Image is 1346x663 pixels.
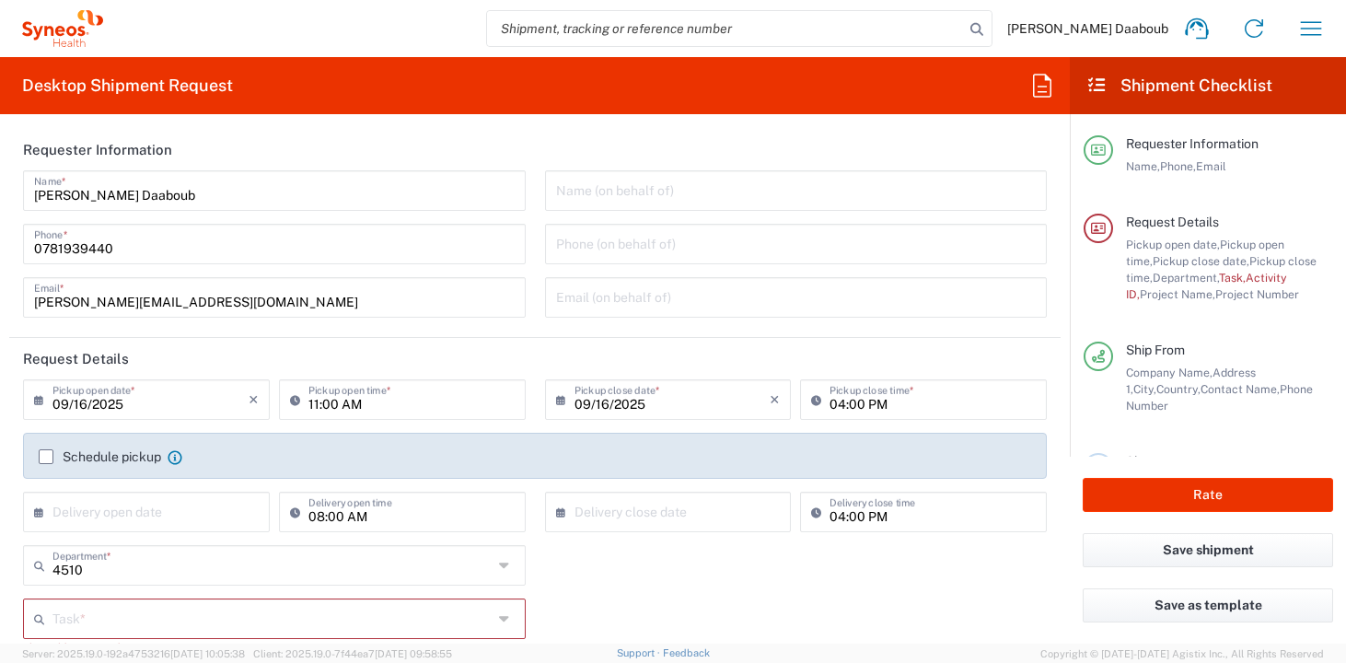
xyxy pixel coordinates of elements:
span: Department, [1153,271,1219,285]
span: Server: 2025.19.0-192a4753216 [22,648,245,659]
h2: Shipment Checklist [1086,75,1272,97]
i: × [249,385,259,414]
label: Schedule pickup [39,449,161,464]
button: Rate [1083,478,1333,512]
span: Project Number [1215,287,1299,301]
button: Save as template [1083,588,1333,622]
button: Save shipment [1083,533,1333,567]
span: Name, [1126,159,1160,173]
span: Pickup open date, [1126,238,1220,251]
span: Pickup close date, [1153,254,1249,268]
h2: Request Details [23,350,129,368]
h2: Desktop Shipment Request [22,75,233,97]
span: City, [1133,382,1156,396]
span: Request Details [1126,215,1219,229]
div: This field is required [23,639,526,656]
a: Feedback [663,647,710,658]
span: Task, [1219,271,1246,285]
span: Email [1196,159,1226,173]
span: Project Name, [1140,287,1215,301]
input: Shipment, tracking or reference number [487,11,964,46]
span: Phone, [1160,159,1196,173]
span: [DATE] 10:05:38 [170,648,245,659]
h2: Requester Information [23,141,172,159]
span: Requester Information [1126,136,1259,151]
span: Ship To [1126,454,1168,469]
i: × [770,385,780,414]
span: [PERSON_NAME] Daaboub [1007,20,1168,37]
span: Country, [1156,382,1201,396]
span: Company Name, [1126,366,1213,379]
span: Ship From [1126,343,1185,357]
span: Copyright © [DATE]-[DATE] Agistix Inc., All Rights Reserved [1040,646,1324,662]
span: Client: 2025.19.0-7f44ea7 [253,648,452,659]
span: [DATE] 09:58:55 [375,648,452,659]
a: Support [617,647,663,658]
span: Contact Name, [1201,382,1280,396]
